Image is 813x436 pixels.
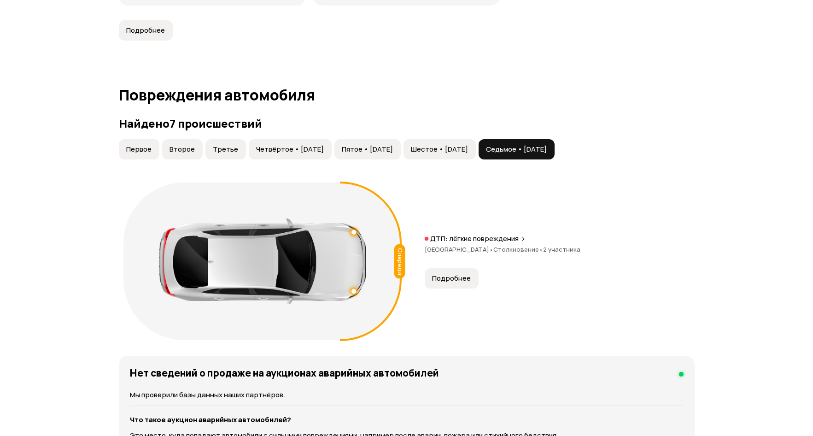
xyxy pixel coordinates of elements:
[126,26,165,35] span: Подробнее
[119,20,173,41] button: Подробнее
[539,245,543,253] span: •
[543,245,580,253] span: 2 участника
[493,245,543,253] span: Столкновение
[394,244,405,279] div: Спереди
[425,245,493,253] span: [GEOGRAPHIC_DATA]
[119,87,695,103] h1: Повреждения автомобиля
[489,245,493,253] span: •
[119,139,159,159] button: Первое
[425,268,479,289] button: Подробнее
[249,139,332,159] button: Четвёртое • [DATE]
[404,139,476,159] button: Шестое • [DATE]
[486,145,547,154] span: Седьмое • [DATE]
[162,139,203,159] button: Второе
[411,145,468,154] span: Шестое • [DATE]
[126,145,152,154] span: Первое
[119,117,695,130] h3: Найдено 7 происшествий
[130,390,684,400] p: Мы проверили базы данных наших партнёров.
[130,415,291,424] strong: Что такое аукцион аварийных автомобилей?
[334,139,401,159] button: Пятое • [DATE]
[430,234,519,243] p: ДТП: лёгкие повреждения
[213,145,238,154] span: Третье
[205,139,246,159] button: Третье
[256,145,324,154] span: Четвёртое • [DATE]
[342,145,393,154] span: Пятое • [DATE]
[432,274,471,283] span: Подробнее
[479,139,555,159] button: Седьмое • [DATE]
[170,145,195,154] span: Второе
[130,367,439,379] h4: Нет сведений о продаже на аукционах аварийных автомобилей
